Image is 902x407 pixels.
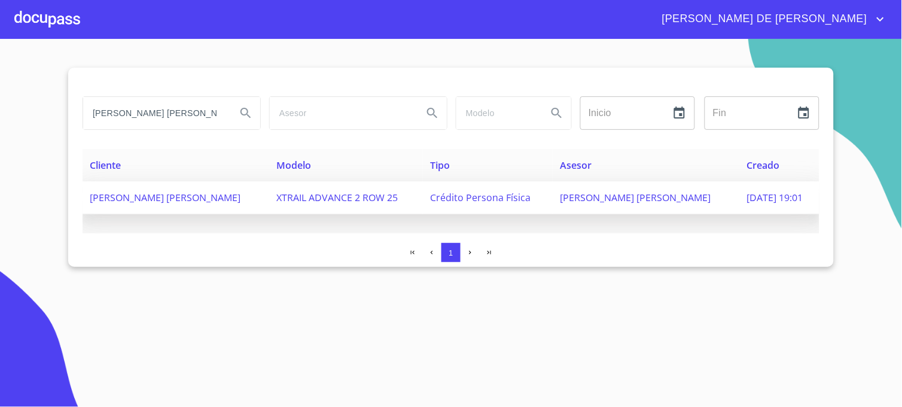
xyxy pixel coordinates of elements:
[90,191,240,204] span: [PERSON_NAME] [PERSON_NAME]
[276,159,311,172] span: Modelo
[449,248,453,257] span: 1
[270,97,413,129] input: search
[746,159,779,172] span: Creado
[456,97,538,129] input: search
[231,99,260,127] button: Search
[430,159,450,172] span: Tipo
[543,99,571,127] button: Search
[441,243,461,262] button: 1
[560,191,711,204] span: [PERSON_NAME] [PERSON_NAME]
[83,97,227,129] input: search
[90,159,121,172] span: Cliente
[430,191,531,204] span: Crédito Persona Física
[560,159,592,172] span: Asesor
[653,10,873,29] span: [PERSON_NAME] DE [PERSON_NAME]
[653,10,888,29] button: account of current user
[746,191,803,204] span: [DATE] 19:01
[418,99,447,127] button: Search
[276,191,398,204] span: XTRAIL ADVANCE 2 ROW 25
